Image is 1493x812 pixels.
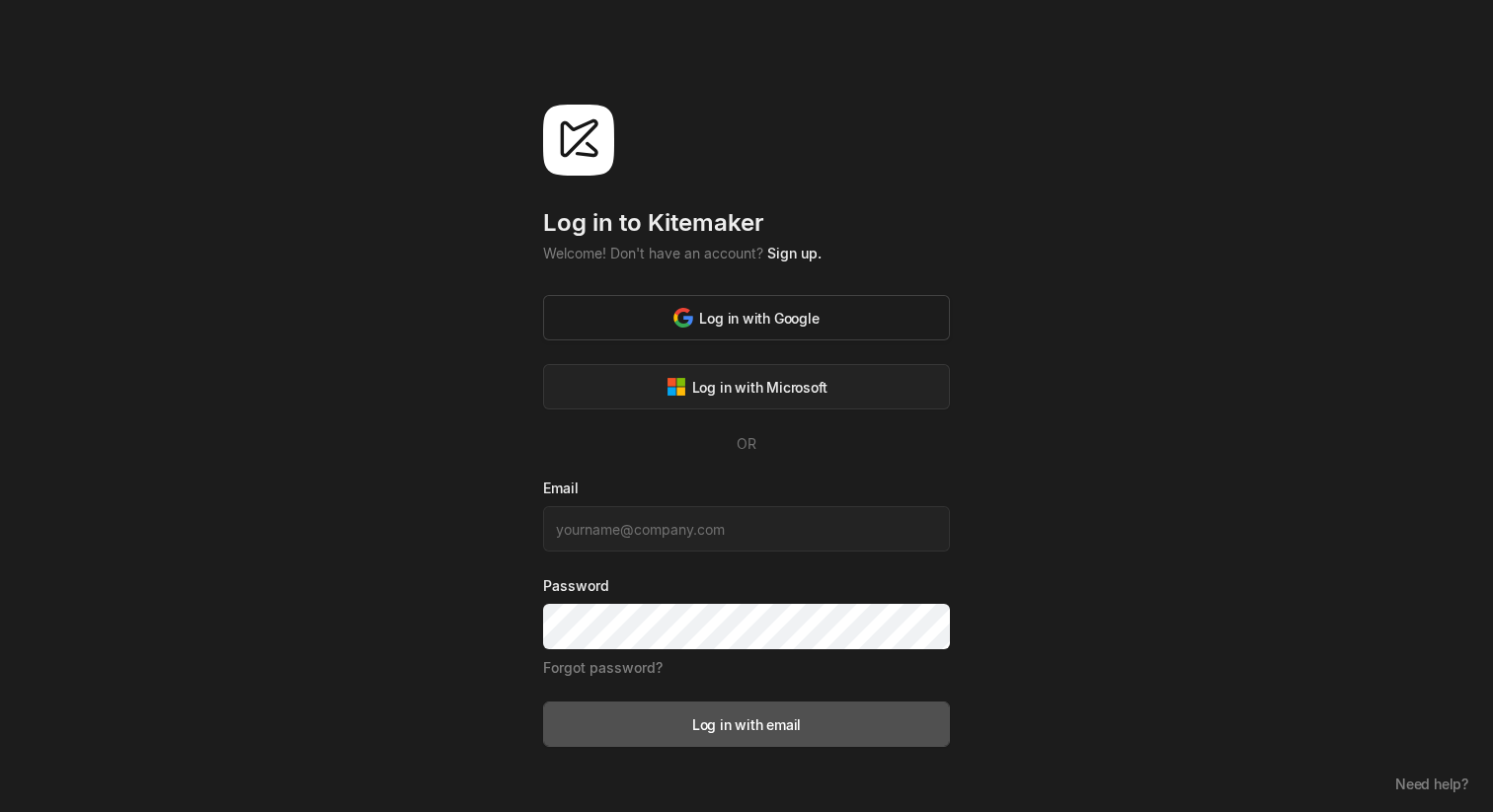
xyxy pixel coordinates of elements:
input: yourname@company.com [543,506,950,552]
div: Log in with Google [673,308,819,329]
div: Log in with Microsoft [667,377,827,398]
button: Log in with Microsoft [543,364,950,409]
label: Password [543,575,950,596]
button: Need help? [1385,770,1478,797]
label: Email [543,478,950,498]
div: Log in to Kitemaker [543,207,950,240]
img: svg%3e [667,377,686,397]
div: OR [543,433,950,454]
img: svg%3e [543,105,614,176]
img: svg%3e [673,308,693,328]
button: Log in with email [543,701,950,747]
div: Welcome! Don't have an account? [543,243,950,263]
button: Log in with Google [543,295,950,340]
a: Sign up. [767,245,822,261]
div: Log in with email [692,714,801,735]
a: Forgot password? [543,659,663,676]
